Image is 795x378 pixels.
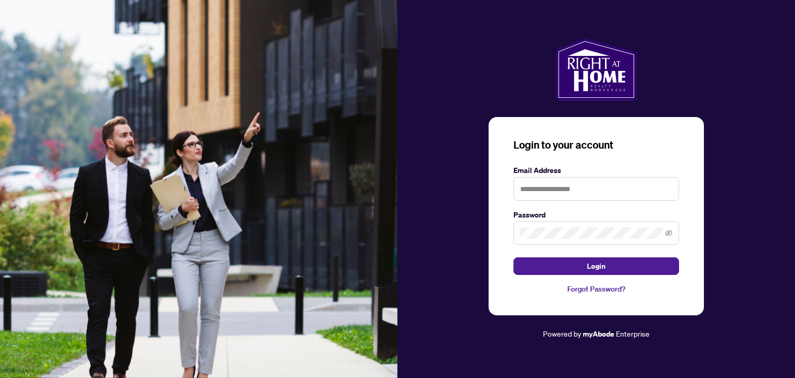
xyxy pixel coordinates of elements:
[665,229,672,237] span: eye-invisible
[513,138,679,152] h3: Login to your account
[583,328,614,340] a: myAbode
[513,257,679,275] button: Login
[513,209,679,221] label: Password
[513,283,679,295] a: Forgot Password?
[543,329,581,338] span: Powered by
[587,258,606,274] span: Login
[513,165,679,176] label: Email Address
[556,38,636,100] img: ma-logo
[616,329,650,338] span: Enterprise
